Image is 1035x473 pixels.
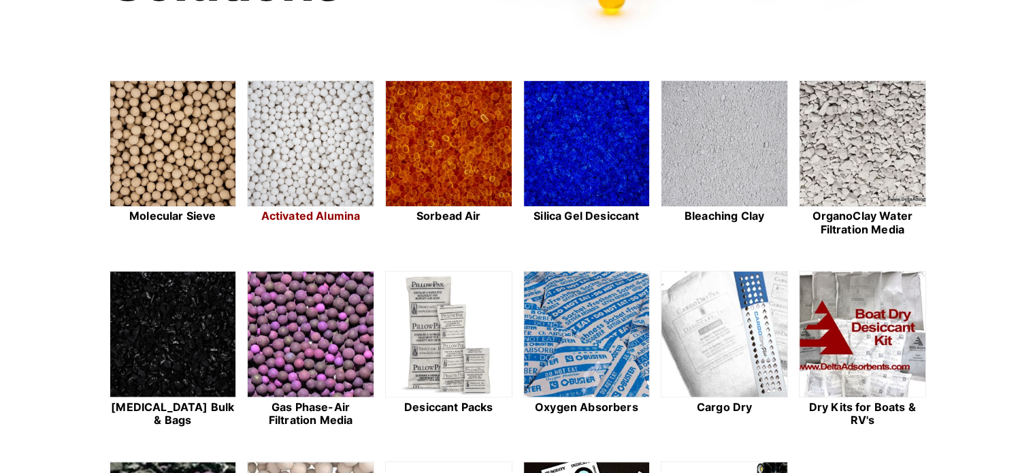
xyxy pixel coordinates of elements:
[799,401,926,427] h2: Dry Kits for Boats & RV's
[247,271,374,429] a: Gas Phase-Air Filtration Media
[799,210,926,235] h2: OrganoClay Water Filtration Media
[523,271,651,429] a: Oxygen Absorbers
[523,401,651,414] h2: Oxygen Absorbers
[799,271,926,429] a: Dry Kits for Boats & RV's
[661,80,788,238] a: Bleaching Clay
[385,401,512,414] h2: Desiccant Packs
[385,271,512,429] a: Desiccant Packs
[247,401,374,427] h2: Gas Phase-Air Filtration Media
[247,80,374,238] a: Activated Alumina
[110,210,237,223] h2: Molecular Sieve
[661,401,788,414] h2: Cargo Dry
[385,80,512,238] a: Sorbead Air
[523,210,651,223] h2: Silica Gel Desiccant
[661,210,788,223] h2: Bleaching Clay
[523,80,651,238] a: Silica Gel Desiccant
[385,210,512,223] h2: Sorbead Air
[110,401,237,427] h2: [MEDICAL_DATA] Bulk & Bags
[247,210,374,223] h2: Activated Alumina
[110,80,237,238] a: Molecular Sieve
[110,271,237,429] a: [MEDICAL_DATA] Bulk & Bags
[799,80,926,238] a: OrganoClay Water Filtration Media
[661,271,788,429] a: Cargo Dry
